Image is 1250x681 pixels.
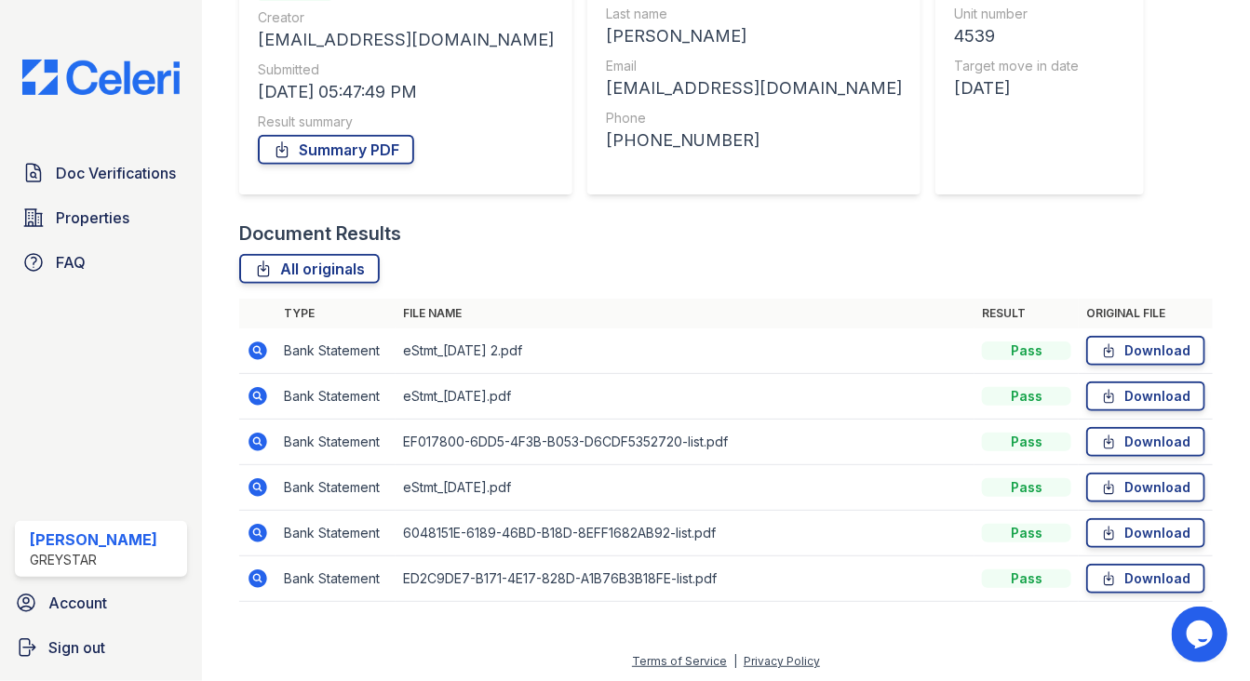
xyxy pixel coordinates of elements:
td: eStmt_[DATE].pdf [396,374,974,420]
td: eStmt_[DATE].pdf [396,465,974,511]
td: Bank Statement [276,328,396,374]
div: Pass [982,569,1071,588]
div: Last name [606,5,902,23]
div: Target move in date [954,57,1098,75]
div: [PHONE_NUMBER] [606,127,902,154]
div: [EMAIL_ADDRESS][DOMAIN_NAME] [606,75,902,101]
th: Result [974,299,1079,328]
div: Greystar [30,551,157,569]
td: Bank Statement [276,420,396,465]
div: Phone [606,109,902,127]
div: Pass [982,387,1071,406]
a: Summary PDF [258,135,414,165]
a: Privacy Policy [744,654,820,668]
div: Unit number [954,5,1098,23]
div: Pass [982,433,1071,451]
span: FAQ [56,251,86,274]
td: 6048151E-6189-46BD-B18D-8EFF1682AB92-list.pdf [396,511,974,556]
td: ED2C9DE7-B171-4E17-828D-A1B76B3B18FE-list.pdf [396,556,974,602]
iframe: chat widget [1172,607,1231,662]
div: | [733,654,737,668]
a: Download [1086,427,1205,457]
a: Download [1086,473,1205,502]
span: Properties [56,207,129,229]
span: Account [48,592,107,614]
td: Bank Statement [276,465,396,511]
img: CE_Logo_Blue-a8612792a0a2168367f1c8372b55b34899dd931a85d93a1a3d3e32e68fde9ad4.png [7,60,195,95]
td: Bank Statement [276,556,396,602]
a: All originals [239,254,380,284]
a: Properties [15,199,187,236]
span: Sign out [48,636,105,659]
span: Doc Verifications [56,162,176,184]
th: Type [276,299,396,328]
th: File name [396,299,974,328]
td: eStmt_[DATE] 2.pdf [396,328,974,374]
a: Download [1086,564,1205,594]
td: EF017800-6DD5-4F3B-B053-D6CDF5352720-list.pdf [396,420,974,465]
div: Email [606,57,902,75]
div: [DATE] 05:47:49 PM [258,79,554,105]
div: [PERSON_NAME] [606,23,902,49]
div: Pass [982,524,1071,542]
div: [PERSON_NAME] [30,528,157,551]
th: Original file [1079,299,1213,328]
div: Pass [982,478,1071,497]
div: 4539 [954,23,1098,49]
a: Download [1086,381,1205,411]
div: Submitted [258,60,554,79]
a: Sign out [7,629,195,666]
a: Download [1086,336,1205,366]
div: Creator [258,8,554,27]
div: [DATE] [954,75,1098,101]
td: Bank Statement [276,511,396,556]
a: FAQ [15,244,187,281]
a: Download [1086,518,1205,548]
div: [EMAIL_ADDRESS][DOMAIN_NAME] [258,27,554,53]
div: Result summary [258,113,554,131]
a: Terms of Service [632,654,727,668]
td: Bank Statement [276,374,396,420]
div: Document Results [239,220,401,247]
a: Doc Verifications [15,154,187,192]
div: Pass [982,341,1071,360]
a: Account [7,584,195,621]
